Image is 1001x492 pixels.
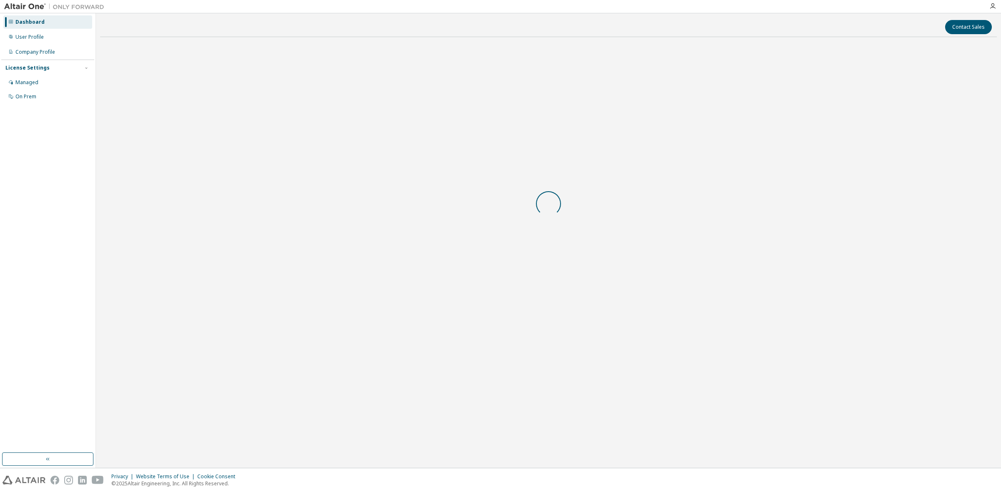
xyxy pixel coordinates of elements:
div: License Settings [5,65,50,71]
div: Company Profile [15,49,55,55]
div: Cookie Consent [197,473,240,480]
div: Privacy [111,473,136,480]
img: linkedin.svg [78,476,87,485]
button: Contact Sales [945,20,992,34]
img: facebook.svg [50,476,59,485]
p: © 2025 Altair Engineering, Inc. All Rights Reserved. [111,480,240,487]
div: Dashboard [15,19,45,25]
img: altair_logo.svg [3,476,45,485]
img: Altair One [4,2,108,11]
img: youtube.svg [92,476,104,485]
div: Website Terms of Use [136,473,197,480]
img: instagram.svg [64,476,73,485]
div: Managed [15,79,38,86]
div: On Prem [15,93,36,100]
div: User Profile [15,34,44,40]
